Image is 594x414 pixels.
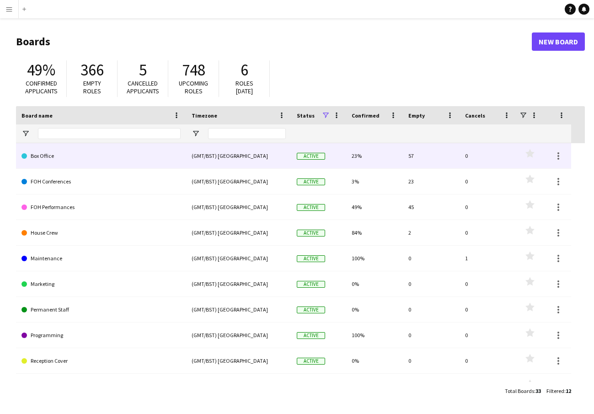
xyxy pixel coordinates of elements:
a: Maintenance [21,246,181,271]
a: Marketing [21,271,181,297]
div: 0 [403,323,460,348]
div: 55% [346,374,403,399]
span: Total Boards [505,387,534,394]
span: 748 [182,60,205,80]
a: Programming [21,323,181,348]
div: 0 [460,323,516,348]
span: Cancelled applicants [127,79,159,95]
div: 0 [460,194,516,220]
span: 49% [27,60,55,80]
input: Timezone Filter Input [208,128,286,139]
div: (GMT/BST) [GEOGRAPHIC_DATA] [186,271,291,296]
div: 84% [346,220,403,245]
span: Board name [21,112,53,119]
div: (GMT/BST) [GEOGRAPHIC_DATA] [186,169,291,194]
span: Confirmed [352,112,380,119]
div: 23% [346,143,403,168]
a: Technical Artistic [21,374,181,399]
span: Timezone [192,112,217,119]
a: FOH Conferences [21,169,181,194]
div: 128 [403,374,460,399]
span: Active [297,306,325,313]
div: 3% [346,169,403,194]
div: (GMT/BST) [GEOGRAPHIC_DATA] [186,348,291,373]
span: Active [297,332,325,339]
div: 100% [346,323,403,348]
span: Active [297,281,325,288]
span: Roles [DATE] [235,79,253,95]
div: 49% [346,194,403,220]
div: (GMT/BST) [GEOGRAPHIC_DATA] [186,323,291,348]
span: Active [297,204,325,211]
button: Open Filter Menu [21,129,30,138]
span: Active [297,255,325,262]
div: 45 [403,194,460,220]
div: 0 [403,271,460,296]
span: Empty [408,112,425,119]
input: Board name Filter Input [38,128,181,139]
span: Active [297,153,325,160]
span: Upcoming roles [179,79,208,95]
div: 0% [346,348,403,373]
div: 0 [460,143,516,168]
div: : [546,382,571,400]
div: 0 [460,220,516,245]
div: 100% [346,246,403,271]
a: FOH Performances [21,194,181,220]
div: 0 [460,169,516,194]
a: Box Office [21,143,181,169]
div: (GMT/BST) [GEOGRAPHIC_DATA] [186,246,291,271]
div: (GMT/BST) [GEOGRAPHIC_DATA] [186,143,291,168]
div: 0% [346,297,403,322]
a: New Board [532,32,585,51]
div: (GMT/BST) [GEOGRAPHIC_DATA] [186,297,291,322]
div: 0 [460,297,516,322]
div: 0 [403,246,460,271]
div: (GMT/BST) [GEOGRAPHIC_DATA] [186,194,291,220]
div: 0 [403,348,460,373]
div: 2 [460,374,516,399]
span: Empty roles [83,79,101,95]
span: Active [297,358,325,365]
div: 2 [403,220,460,245]
a: House Crew [21,220,181,246]
button: Open Filter Menu [192,129,200,138]
span: Active [297,230,325,237]
span: 6 [241,60,248,80]
span: 366 [80,60,104,80]
span: 5 [139,60,147,80]
h1: Boards [16,35,532,48]
div: 0 [460,348,516,373]
div: : [505,382,541,400]
div: 0 [460,271,516,296]
a: Permanent Staff [21,297,181,323]
div: 57 [403,143,460,168]
div: 0% [346,271,403,296]
div: 1 [460,246,516,271]
div: (GMT/BST) [GEOGRAPHIC_DATA] [186,220,291,245]
span: 33 [535,387,541,394]
div: (GMT/BST) [GEOGRAPHIC_DATA] [186,374,291,399]
div: 23 [403,169,460,194]
span: Confirmed applicants [25,79,58,95]
a: Reception Cover [21,348,181,374]
span: Filtered [546,387,564,394]
span: Active [297,178,325,185]
span: Cancels [465,112,485,119]
span: Status [297,112,315,119]
span: 12 [566,387,571,394]
div: 0 [403,297,460,322]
